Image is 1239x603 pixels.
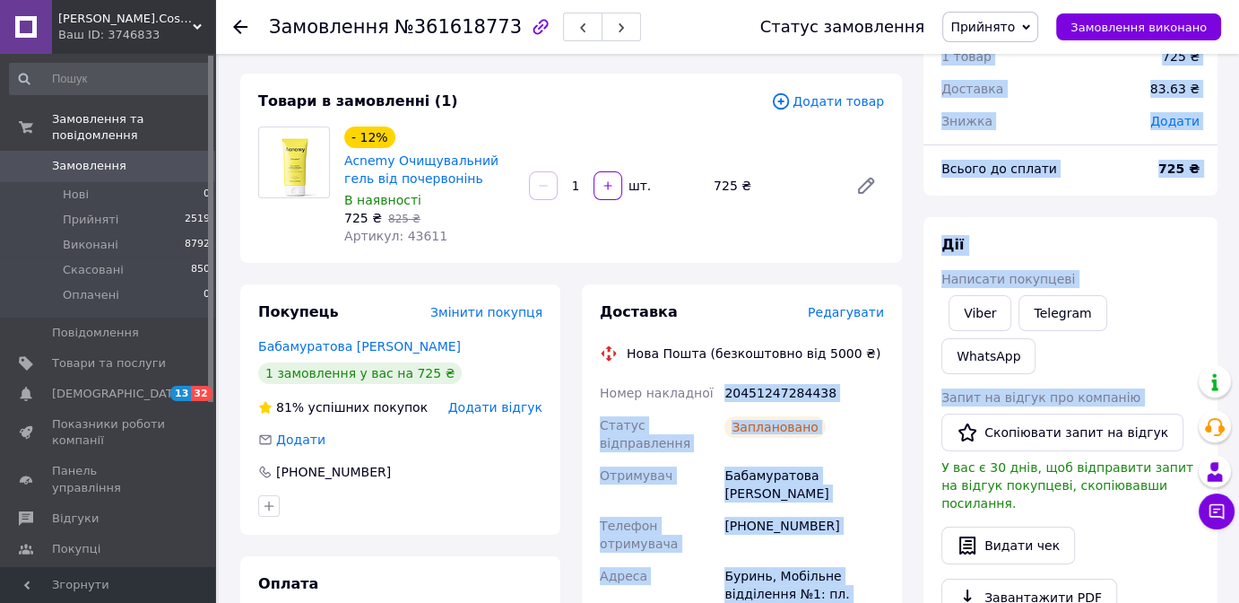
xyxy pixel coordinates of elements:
span: 81% [276,400,304,415]
div: 725 ₴ [1162,48,1200,66]
span: Нові [63,187,89,203]
div: 725 ₴ [706,173,841,198]
span: Додати [1150,114,1200,128]
span: Показники роботи компанії [52,416,166,449]
b: 725 ₴ [1158,162,1200,176]
div: 20451247284438 [721,377,888,409]
div: Повернутися назад [233,18,247,36]
span: Додати відгук [448,400,542,415]
span: Оплата [258,575,318,592]
span: Написати покупцеві [941,272,1075,286]
span: 2519 [185,212,210,228]
span: Замовлення та повідомлення [52,111,215,144]
a: Telegram [1018,295,1106,331]
span: Панель управління [52,463,166,495]
div: успішних покупок [258,398,428,416]
span: №361618773 [394,16,522,38]
span: 13 [170,386,191,401]
a: Acnemy Очищувальний гель від почервонінь [344,153,498,186]
span: В наявності [344,193,421,207]
span: Покупці [52,541,100,557]
span: Додати [276,433,325,447]
a: WhatsApp [941,338,1035,374]
span: 32 [191,386,212,401]
button: Скопіювати запит на відгук [941,414,1183,451]
span: 850 [191,262,210,278]
span: Прийнято [950,20,1015,34]
div: [PHONE_NUMBER] [721,510,888,560]
span: Оплачені [63,287,119,303]
span: Запит на відгук про компанію [941,390,1140,405]
span: Скасовані [63,262,124,278]
div: Заплановано [724,416,826,438]
span: Shiny.Cosmetics [58,11,193,27]
span: Замовлення [269,16,389,38]
span: Артикул: 43611 [344,229,447,243]
div: [PHONE_NUMBER] [274,463,393,481]
span: Знижка [941,114,992,128]
span: 1 товар [941,49,992,64]
span: Додати товар [771,92,884,111]
span: Отримувач [600,468,672,483]
span: Виконані [63,237,118,253]
div: 1 замовлення у вас на 725 ₴ [258,363,462,384]
span: 8792 [185,237,210,253]
span: Замовлення [52,158,126,174]
a: Редагувати [848,168,884,204]
button: Видати чек [941,527,1075,564]
span: Замовлення виконано [1070,21,1207,34]
span: Товари та послуги [52,355,166,371]
span: У вас є 30 днів, щоб відправити запит на відгук покупцеві, скопіювавши посилання. [941,460,1193,511]
div: Нова Пошта (безкоштовно від 5000 ₴) [622,345,885,363]
span: Адреса [600,569,647,583]
button: Замовлення виконано [1056,13,1221,40]
span: Всього до сплати [941,162,1057,176]
span: 825 ₴ [388,213,420,225]
span: Доставка [600,303,678,320]
div: Статус замовлення [760,18,925,36]
input: Пошук [9,63,212,95]
span: Відгуки [52,511,99,527]
span: Телефон отримувача [600,519,678,551]
span: Товари в замовленні (1) [258,92,458,109]
span: Редагувати [808,305,884,319]
div: Бабамуратова [PERSON_NAME] [721,459,888,510]
span: 725 ₴ [344,211,382,225]
a: Viber [949,295,1011,331]
button: Чат з покупцем [1199,494,1235,529]
span: Змінити покупця [430,305,542,319]
span: [DEMOGRAPHIC_DATA] [52,386,185,402]
a: Бабамуратова [PERSON_NAME] [258,339,461,354]
div: шт. [624,177,653,195]
span: 0 [204,187,210,203]
span: Статус відправлення [600,418,690,450]
span: Доставка [941,82,1003,96]
div: - 12% [344,127,395,148]
span: Повідомлення [52,325,139,341]
span: Покупець [258,303,339,320]
img: Acnemy Очищувальний гель від почервонінь [272,127,316,197]
span: Прийняті [63,212,118,228]
span: 0 [204,287,210,303]
span: Дії [941,236,964,253]
div: 83.63 ₴ [1139,69,1210,109]
span: Номер накладної [600,386,714,400]
div: Ваш ID: 3746833 [58,27,215,43]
